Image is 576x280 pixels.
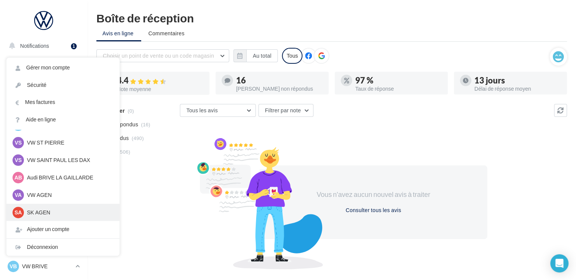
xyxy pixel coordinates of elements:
p: VW AGEN [27,191,110,199]
a: ASSETS PERSONNALISABLES [5,189,83,212]
div: Ajouter un compte [6,221,120,238]
button: Au total [233,49,278,62]
div: Vous n'avez aucun nouvel avis à traiter [308,190,439,200]
a: Médiathèque [5,152,83,168]
div: Délai de réponse moyen [474,86,561,91]
button: Consulter tous les avis [343,206,404,215]
div: Note moyenne [117,87,203,92]
div: 1 [71,43,77,49]
div: Boîte de réception [96,12,567,24]
div: 13 jours [474,76,561,85]
a: Boîte de réception [5,76,83,92]
button: Tous les avis [180,104,256,117]
span: Commentaires [148,30,184,37]
span: (16) [141,121,150,127]
a: Visibilité en ligne [5,95,83,111]
div: Open Intercom Messenger [550,254,568,272]
button: Filtrer par note [258,104,313,117]
span: (490) [132,135,144,141]
span: Notifications [20,42,49,49]
a: Campagnes [5,114,83,130]
span: SA [14,209,22,216]
p: VW BRIVE [22,263,72,270]
button: Au total [246,49,278,62]
a: Sécurité [6,77,120,94]
div: 4.4 [117,76,203,85]
div: 16 [236,76,323,85]
a: Calendrier [5,171,83,187]
p: VW ST PIERRE [27,139,110,146]
span: Choisir un point de vente ou un code magasin [103,52,214,59]
span: Tous les avis [186,107,218,113]
span: VA [15,191,22,199]
div: Tous [282,48,302,64]
span: VS [15,156,22,164]
span: VB [9,263,17,270]
div: Déconnexion [6,239,120,256]
span: AB [14,174,22,181]
p: VW SAINT PAUL LES DAX [27,156,110,164]
a: Gérer mon compte [6,59,120,76]
a: Contacts [5,133,83,149]
a: Aide en ligne [6,111,120,128]
button: Choisir un point de vente ou un code magasin [96,49,229,62]
div: [PERSON_NAME] non répondus [236,86,323,91]
span: Non répondus [104,121,138,128]
span: (506) [118,149,130,155]
p: SK AGEN [27,209,110,216]
div: Taux de réponse [355,86,442,91]
div: 97 % [355,76,442,85]
a: Opérations [5,57,83,73]
p: Audi BRIVE LA GAILLARDE [27,174,110,181]
span: VS [15,139,22,146]
a: VB VW BRIVE [6,259,81,274]
button: Notifications 1 [5,38,80,54]
a: Mes factures [6,94,120,111]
